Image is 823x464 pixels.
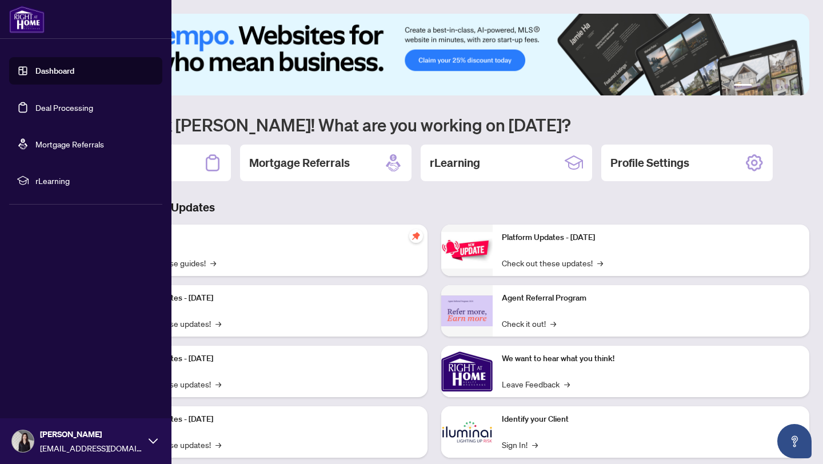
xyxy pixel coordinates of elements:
button: 6 [793,84,798,89]
span: [EMAIL_ADDRESS][DOMAIN_NAME] [40,442,143,454]
p: We want to hear what you think! [502,353,800,365]
p: Platform Updates - [DATE] [502,231,800,244]
a: Check out these updates!→ [502,257,603,269]
span: → [564,378,570,390]
p: Self-Help [120,231,418,244]
h1: Welcome back [PERSON_NAME]! What are you working on [DATE]? [59,114,809,135]
img: Profile Icon [12,430,34,452]
a: Check it out!→ [502,317,556,330]
button: 1 [734,84,752,89]
p: Platform Updates - [DATE] [120,413,418,426]
h3: Brokerage & Industry Updates [59,199,809,215]
h2: Mortgage Referrals [249,155,350,171]
p: Agent Referral Program [502,292,800,305]
img: Agent Referral Program [441,295,493,327]
button: 4 [775,84,780,89]
span: rLearning [35,174,154,187]
a: Mortgage Referrals [35,139,104,149]
button: 5 [784,84,789,89]
button: 2 [757,84,761,89]
span: → [550,317,556,330]
span: → [597,257,603,269]
p: Platform Updates - [DATE] [120,292,418,305]
img: Platform Updates - June 23, 2025 [441,232,493,268]
span: → [215,378,221,390]
a: Leave Feedback→ [502,378,570,390]
span: → [532,438,538,451]
span: → [215,438,221,451]
span: pushpin [409,229,423,243]
img: We want to hear what you think! [441,346,493,397]
a: Deal Processing [35,102,93,113]
a: Sign In!→ [502,438,538,451]
button: Open asap [777,424,812,458]
p: Platform Updates - [DATE] [120,353,418,365]
img: Slide 0 [59,14,809,95]
img: logo [9,6,45,33]
h2: Profile Settings [610,155,689,171]
h2: rLearning [430,155,480,171]
a: Dashboard [35,66,74,76]
span: → [215,317,221,330]
span: [PERSON_NAME] [40,428,143,441]
button: 3 [766,84,770,89]
p: Identify your Client [502,413,800,426]
img: Identify your Client [441,406,493,458]
span: → [210,257,216,269]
